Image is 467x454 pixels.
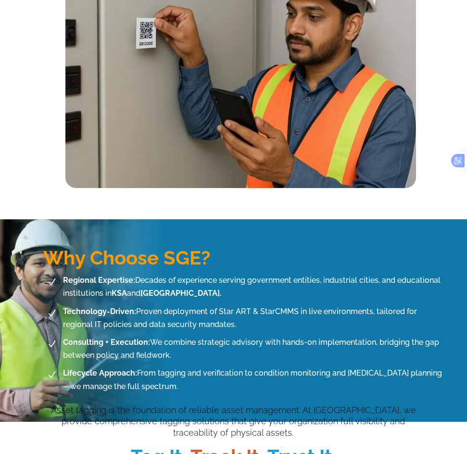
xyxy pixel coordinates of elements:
span: N [43,305,60,322]
b: [GEOGRAPHIC_DATA]. [140,289,222,298]
span: Decades of experience serving government entities, industrial cities, and educational institution... [60,274,448,300]
iframe: Chat Widget [307,350,467,454]
b: KSA [112,289,127,298]
b: Consulting + Execution: [63,338,150,347]
span: N [43,366,60,383]
p: Asset tagging is the foundation of reliable asset management. At [GEOGRAPHIC_DATA], we provide co... [47,404,420,439]
span: N [43,274,60,290]
span: Proven deployment of Star ART & StarCMMS in live environments, tailored for regional IT policies ... [60,305,448,331]
span: From tagging and verification to condition monitoring and [MEDICAL_DATA] planning—we manage the f... [60,366,448,392]
b: Regional Expertise: [63,276,135,285]
b: Lifecycle Approach: [63,368,137,378]
span: N [43,336,60,353]
b: Technology-Driven: [63,307,136,316]
span: We combine strategic advisory with hands-on implementation, bridging the gap between policy and f... [60,336,448,362]
span: Why Choose SGE? [43,246,210,269]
